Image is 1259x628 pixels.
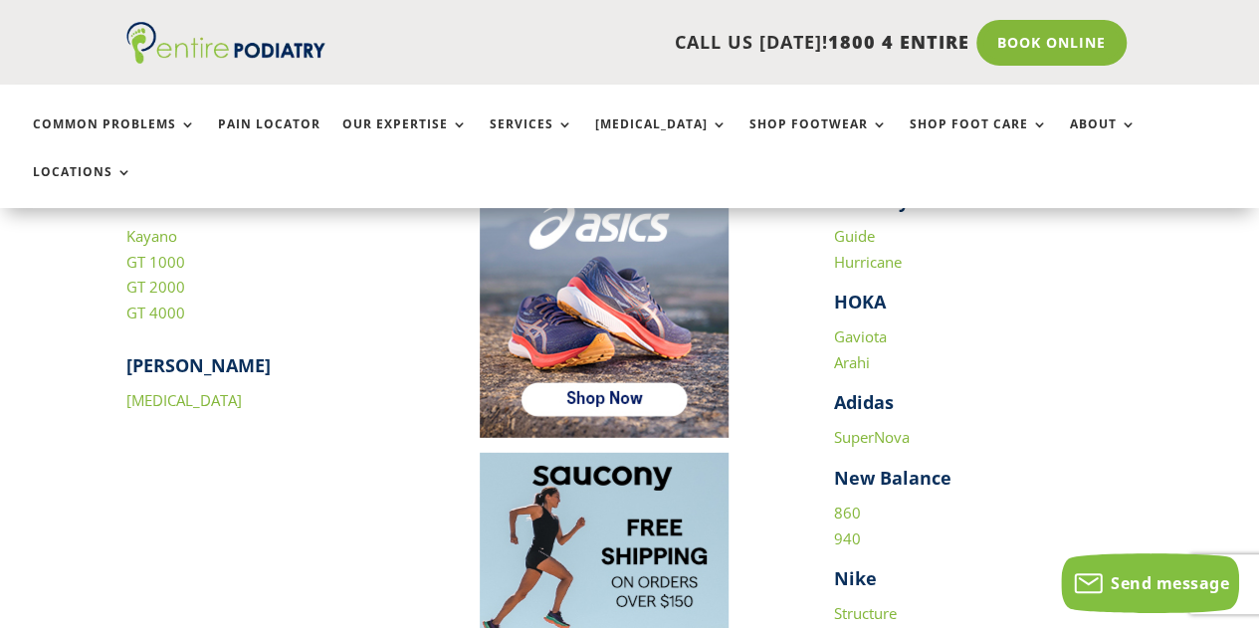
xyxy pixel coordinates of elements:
a: Kayano [126,226,177,246]
a: Shop Foot Care [910,117,1048,160]
strong: Adidas [834,390,894,414]
a: Pain Locator [218,117,320,160]
a: GT 1000 [126,252,185,272]
a: GT 2000 [126,277,185,297]
a: Common Problems [33,117,196,160]
a: Structure [834,603,897,623]
a: 940 [834,528,861,548]
a: [MEDICAL_DATA] [126,390,242,410]
span: 1800 4 ENTIRE [828,30,969,54]
strong: Nike [834,566,877,590]
img: logo (1) [126,22,325,64]
strong: New Balance [834,466,951,490]
p: CALL US [DATE]! [352,30,969,56]
a: GT 4000 [126,303,185,322]
a: Hurricane [834,252,902,272]
strong: Asics [126,189,171,213]
a: Guide [834,226,875,246]
span: Send message [1111,572,1229,594]
a: SuperNova [834,427,910,447]
a: 860 [834,503,861,523]
a: Gaviota [834,326,887,346]
a: Arahi [834,352,870,372]
a: Our Expertise [342,117,468,160]
a: Entire Podiatry [126,48,325,68]
a: [MEDICAL_DATA] [595,117,728,160]
strong: [PERSON_NAME] [126,353,271,377]
button: Send message [1061,553,1239,613]
a: About [1070,117,1137,160]
strong: Saucony [834,189,909,213]
a: Services [490,117,573,160]
a: Locations [33,165,132,208]
a: Book Online [976,20,1127,66]
a: Shop Footwear [749,117,888,160]
strong: HOKA [834,290,886,314]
